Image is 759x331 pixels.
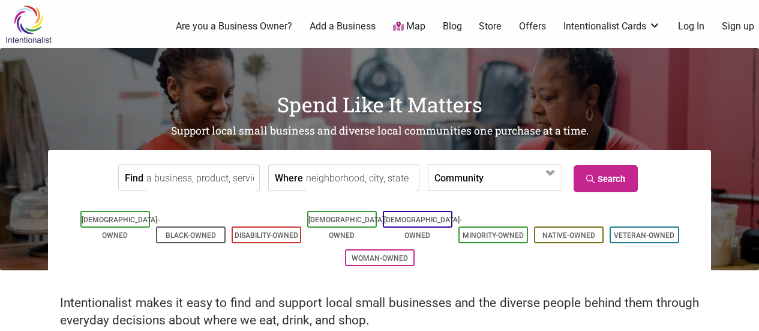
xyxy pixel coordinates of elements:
a: Map [393,20,425,34]
a: Log In [678,20,704,33]
a: Native-Owned [542,231,595,240]
label: Find [125,165,143,190]
a: Veteran-Owned [614,231,674,240]
a: Add a Business [310,20,376,33]
a: Offers [519,20,546,33]
a: Woman-Owned [352,254,408,263]
a: [DEMOGRAPHIC_DATA]-Owned [384,216,462,240]
a: [DEMOGRAPHIC_DATA]-Owned [82,216,160,240]
label: Community [434,165,484,190]
a: Blog [443,20,462,33]
label: Where [275,165,303,190]
input: a business, product, service [146,165,256,192]
a: Sign up [722,20,754,33]
input: neighborhood, city, state [306,165,416,192]
a: [DEMOGRAPHIC_DATA]-Owned [308,216,386,240]
a: Black-Owned [166,231,216,240]
a: Store [479,20,502,33]
a: Intentionalist Cards [563,20,661,33]
a: Are you a Business Owner? [176,20,292,33]
h2: Intentionalist makes it easy to find and support local small businesses and the diverse people be... [60,294,699,329]
a: Search [574,165,638,192]
a: Disability-Owned [235,231,298,240]
a: Minority-Owned [463,231,524,240]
